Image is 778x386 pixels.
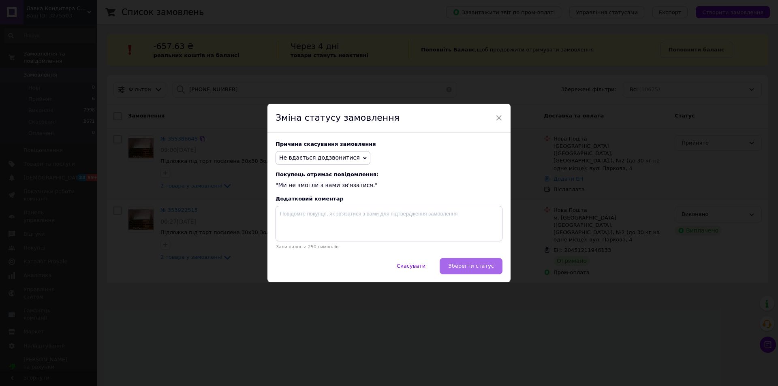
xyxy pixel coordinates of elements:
[440,258,502,274] button: Зберегти статус
[276,196,502,202] div: Додатковий коментар
[276,244,502,250] p: Залишилось: 250 символів
[276,171,502,177] span: Покупець отримає повідомлення:
[448,263,494,269] span: Зберегти статус
[495,111,502,125] span: ×
[267,104,511,133] div: Зміна статусу замовлення
[276,141,502,147] div: Причина скасування замовлення
[388,258,434,274] button: Скасувати
[279,154,360,161] span: Не вдається додзвонитися
[276,171,502,190] div: "Ми не змогли з вами зв'язатися."
[397,263,425,269] span: Скасувати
